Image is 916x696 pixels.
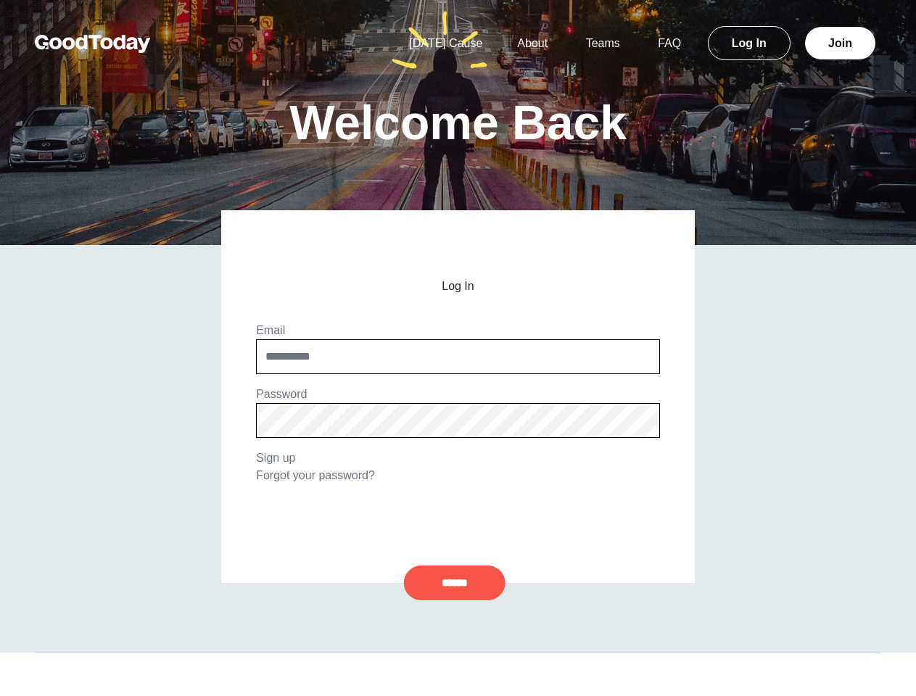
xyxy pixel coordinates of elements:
[392,37,500,49] a: [DATE] Cause
[256,324,285,336] label: Email
[805,27,875,59] a: Join
[708,26,791,60] a: Log In
[640,37,698,49] a: FAQ
[256,280,660,293] h2: Log In
[289,99,627,146] h1: Welcome Back
[256,388,307,400] label: Password
[35,35,151,53] img: GoodToday
[569,37,638,49] a: Teams
[256,469,375,481] a: Forgot your password?
[256,452,295,464] a: Sign up
[500,37,565,49] a: About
